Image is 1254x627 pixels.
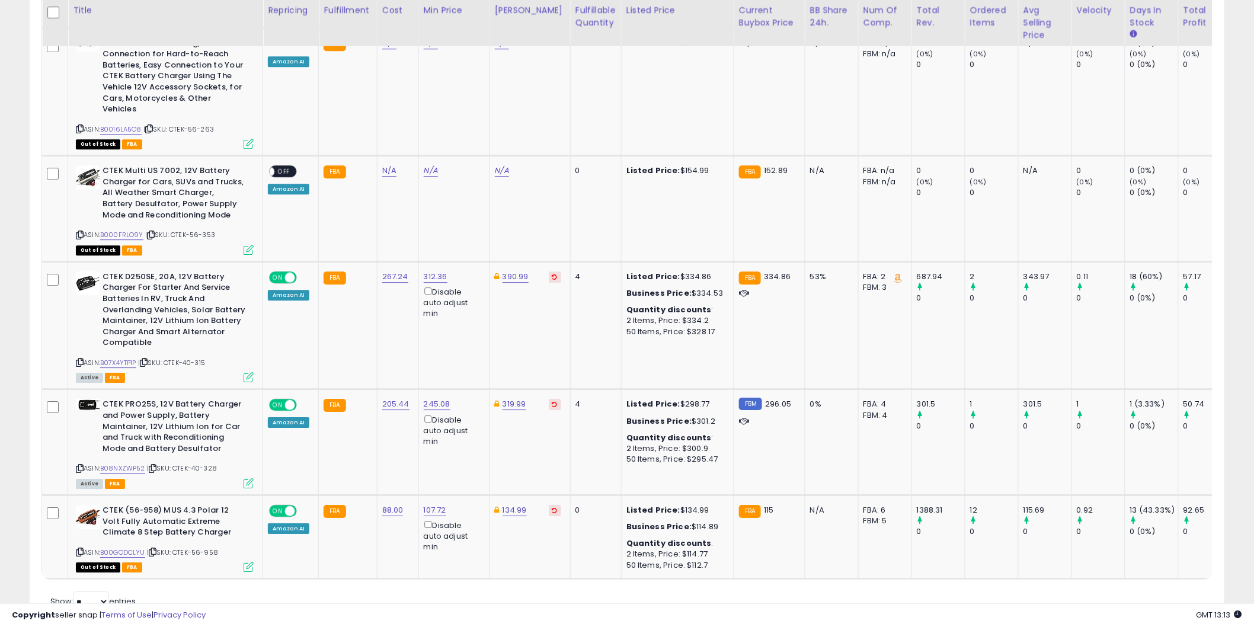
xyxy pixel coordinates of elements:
div: $154.99 [626,165,725,176]
div: 687.94 [917,271,965,282]
span: 334.86 [764,271,791,282]
strong: Copyright [12,609,55,620]
div: Fulfillment [324,4,372,16]
b: CTEK (56-958) MUS 4.3 Polar 12 Volt Fully Automatic Extreme Climate 8 Step Battery Charger [103,505,247,541]
b: Business Price: [626,287,692,299]
span: ON [270,272,285,282]
b: CTEK PRO25S, 12V Battery Charger and Power Supply, Battery Maintainer, 12V Lithium Ion for Car an... [103,399,247,457]
div: Cost [382,4,414,16]
div: 2 Items, Price: $114.77 [626,549,725,559]
div: 0% [810,399,849,410]
b: Quantity discounts [626,304,712,315]
div: 115.69 [1023,505,1071,516]
div: Amazon AI [268,56,309,67]
div: N/A [1023,165,1063,176]
div: Repricing [268,4,313,16]
div: $334.86 [626,271,725,282]
div: 4 [575,271,612,282]
div: 0 [1183,165,1231,176]
small: FBM [739,398,762,410]
small: FBA [739,505,761,518]
a: N/A [382,165,396,177]
div: 0 [917,59,965,70]
div: 1 [970,399,1018,410]
div: Amazon AI [268,523,309,534]
span: FBA [105,479,125,489]
b: Listed Price: [626,165,680,176]
div: 2 Items, Price: $300.9 [626,443,725,454]
span: OFF [295,506,314,516]
div: seller snap | | [12,610,206,621]
span: | SKU: CTEK-56-958 [147,548,218,557]
small: (0%) [917,177,933,187]
span: 152.89 [764,165,788,176]
div: ASIN: [76,165,254,253]
b: Listed Price: [626,271,680,282]
div: 53% [810,271,849,282]
div: Amazon AI [268,290,309,300]
div: 0 [917,293,965,303]
div: [PERSON_NAME] [495,4,565,16]
div: 57.17 [1183,271,1231,282]
b: Listed Price: [626,398,680,410]
small: FBA [324,271,346,284]
div: 92.65 [1183,505,1231,516]
img: 413YPk6vjES._SL40_.jpg [76,505,100,529]
small: FBA [739,165,761,178]
div: Amazon AI [268,184,309,194]
div: ASIN: [76,271,254,382]
div: $301.2 [626,416,725,427]
a: B07X4YTP1P [100,358,136,368]
div: 0 [970,59,1018,70]
div: : [626,305,725,315]
div: ASIN: [76,38,254,148]
img: 412OvW3XrgL._SL40_.jpg [76,271,100,295]
div: Title [73,4,258,16]
small: (0%) [1130,49,1147,59]
div: Velocity [1077,4,1120,16]
div: 343.97 [1023,271,1071,282]
div: 0 [1077,59,1125,70]
small: FBA [324,165,346,178]
div: FBA: 6 [863,505,903,516]
a: B08NXZWP52 [100,463,145,474]
div: Disable auto adjust min [424,519,481,552]
span: N/A [742,37,756,49]
span: OFF [295,272,314,282]
div: Num of Comp. [863,4,907,28]
b: Quantity discounts [626,538,712,549]
div: 0 (0%) [1130,59,1178,70]
div: Listed Price [626,4,729,16]
div: 0 (0%) [1130,421,1178,431]
span: All listings currently available for purchase on Amazon [76,373,103,383]
div: 0 [1183,187,1231,198]
div: BB Share 24h. [810,4,853,28]
div: 0 (0%) [1130,165,1178,176]
a: 319.99 [503,398,526,410]
span: FBA [122,139,142,149]
small: (0%) [1077,49,1093,59]
div: FBM: 3 [863,282,903,293]
a: 312.36 [424,271,447,283]
div: 4 [575,399,612,410]
div: : [626,538,725,549]
span: 2025-10-10 13:13 GMT [1197,609,1242,620]
div: Current Buybox Price [739,4,800,28]
span: | SKU: CTEK-56-353 [145,230,215,239]
span: FBA [122,245,142,255]
b: CTEK Multi US 7002, 12V Battery Charger for Cars, SUVs and Trucks, All Weather Smart Charger, Bat... [103,165,247,223]
div: $298.77 [626,399,725,410]
div: FBA: 4 [863,399,903,410]
div: FBM: n/a [863,177,903,187]
a: 88.00 [382,504,404,516]
div: 0 [917,421,965,431]
span: OFF [295,400,314,410]
small: (0%) [1183,177,1200,187]
div: 0 (0%) [1130,187,1178,198]
span: All listings that are currently out of stock and unavailable for purchase on Amazon [76,245,120,255]
div: Days In Stock [1130,4,1173,28]
div: 301.5 [917,399,965,410]
div: 1 (3.33%) [1130,399,1178,410]
a: B00GODCLYU [100,548,145,558]
div: Avg Selling Price [1023,4,1067,41]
